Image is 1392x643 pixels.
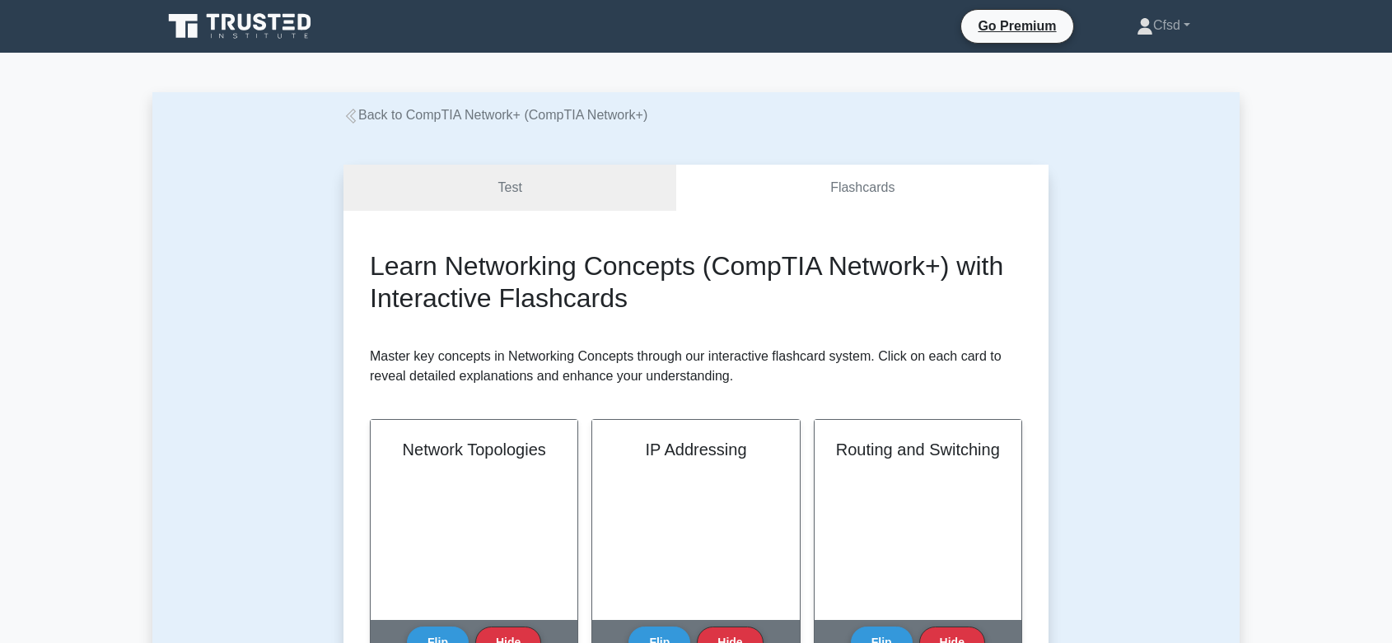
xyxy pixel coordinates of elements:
[1097,9,1230,42] a: Cfsd
[676,165,1049,212] a: Flashcards
[370,347,1022,386] p: Master key concepts in Networking Concepts through our interactive flashcard system. Click on eac...
[834,440,1002,459] h2: Routing and Switching
[390,440,558,459] h2: Network Topologies
[612,440,779,459] h2: IP Addressing
[370,250,1022,314] h2: Learn Networking Concepts (CompTIA Network+) with Interactive Flashcards
[343,165,676,212] a: Test
[968,16,1066,36] a: Go Premium
[343,108,647,122] a: Back to CompTIA Network+ (CompTIA Network+)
